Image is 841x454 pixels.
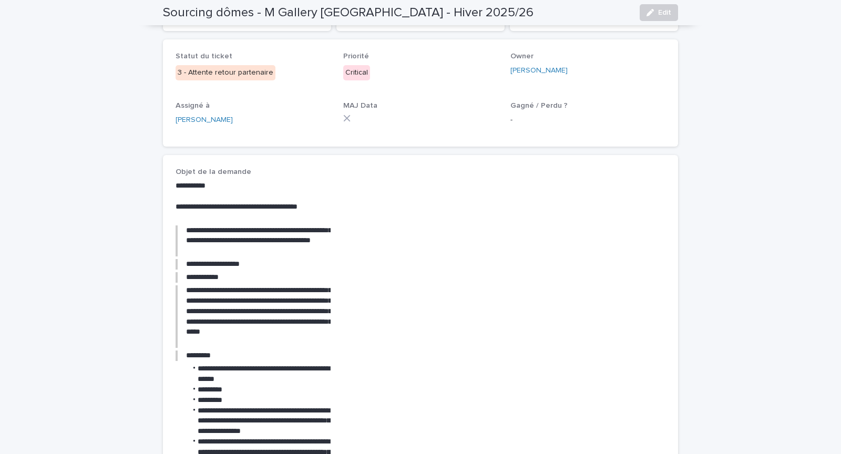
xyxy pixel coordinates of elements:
[343,53,369,60] span: Priorité
[176,115,233,126] a: [PERSON_NAME]
[510,102,568,109] span: Gagné / Perdu ?
[510,53,534,60] span: Owner
[510,115,665,126] p: -
[343,102,377,109] span: MAJ Data
[640,4,678,21] button: Edit
[658,9,671,16] span: Edit
[163,5,534,20] h2: Sourcing dômes - M Gallery [GEOGRAPHIC_DATA] - Hiver 2025/26
[176,168,251,176] span: Objet de la demande
[176,53,232,60] span: Statut du ticket
[343,65,370,80] div: Critical
[176,65,275,80] div: 3 - Attente retour partenaire
[176,102,210,109] span: Assigné à
[510,65,568,76] a: [PERSON_NAME]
